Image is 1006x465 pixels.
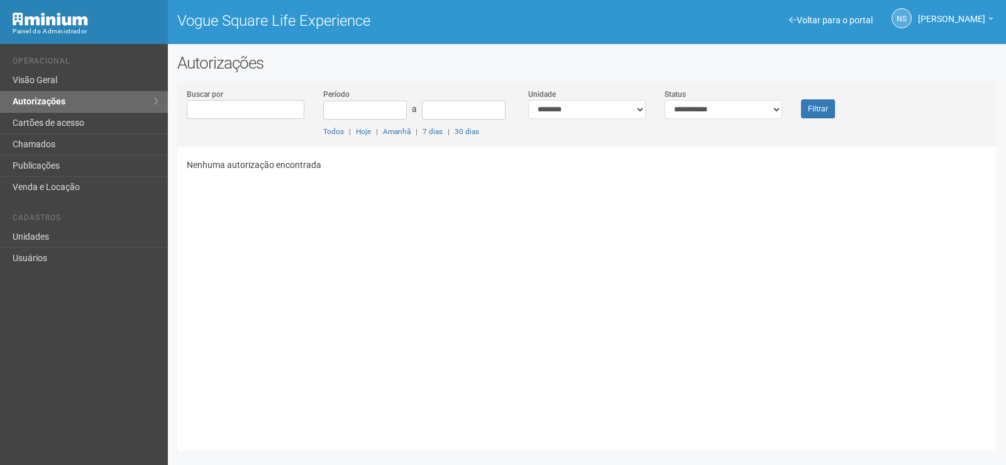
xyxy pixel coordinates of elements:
[187,89,223,100] label: Buscar por
[13,57,158,70] li: Operacional
[187,159,987,171] p: Nenhuma autorização encontrada
[892,8,912,28] a: NS
[349,127,351,136] span: |
[789,15,873,25] a: Voltar para o portal
[665,89,686,100] label: Status
[376,127,378,136] span: |
[356,127,371,136] a: Hoje
[455,127,479,136] a: 30 dias
[13,213,158,227] li: Cadastros
[918,16,993,26] a: [PERSON_NAME]
[323,127,344,136] a: Todos
[528,89,556,100] label: Unidade
[801,99,835,118] button: Filtrar
[177,13,578,29] h1: Vogue Square Life Experience
[383,127,411,136] a: Amanhã
[416,127,417,136] span: |
[412,104,417,114] span: a
[13,26,158,37] div: Painel do Administrador
[918,2,985,24] span: Nicolle Silva
[177,53,997,72] h2: Autorizações
[323,89,350,100] label: Período
[423,127,443,136] a: 7 dias
[448,127,450,136] span: |
[13,13,88,26] img: Minium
